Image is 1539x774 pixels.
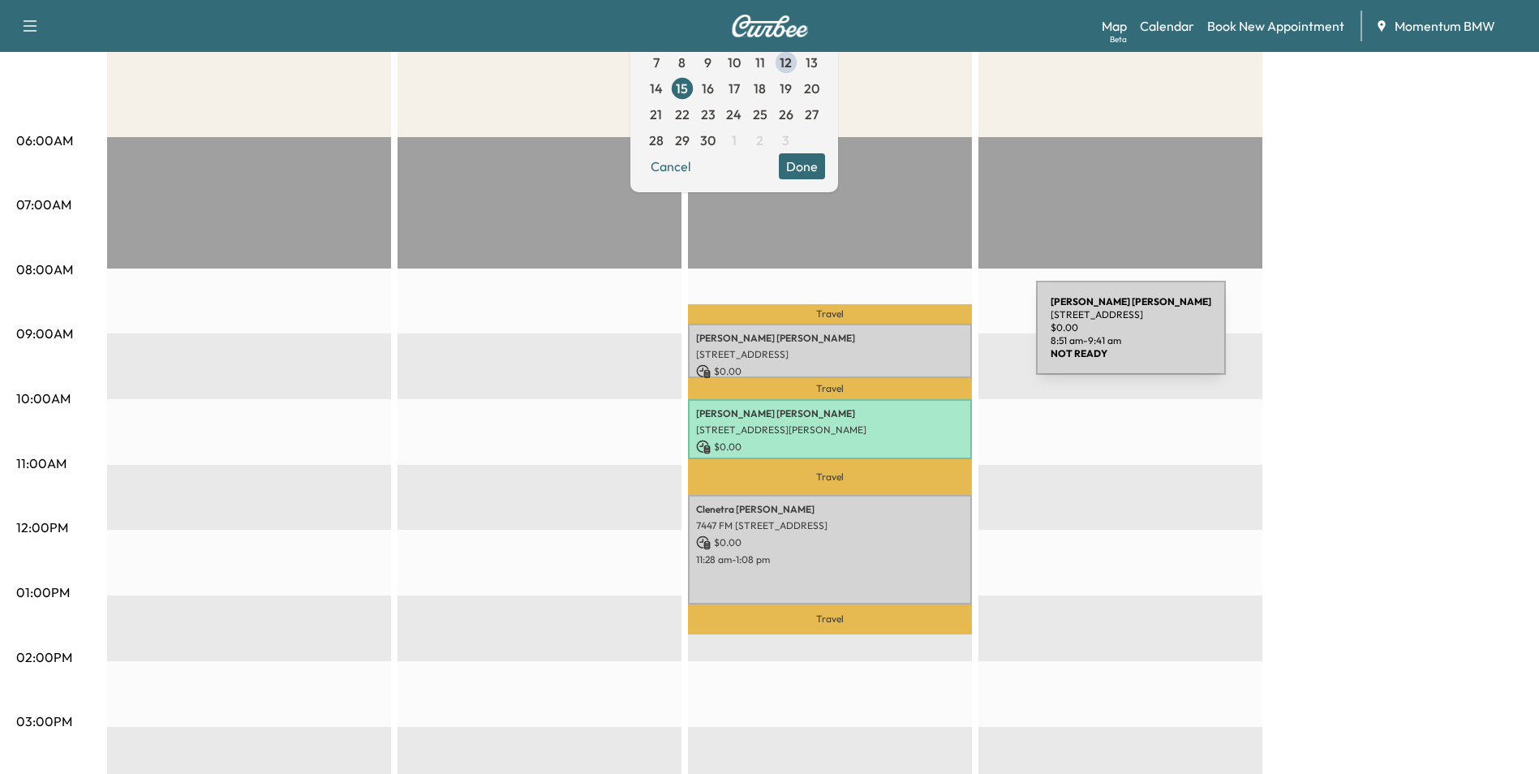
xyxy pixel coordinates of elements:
[688,604,972,635] p: Travel
[650,105,662,124] span: 21
[696,424,964,436] p: [STREET_ADDRESS][PERSON_NAME]
[16,712,72,731] p: 03:00PM
[1140,16,1194,36] a: Calendar
[1110,33,1127,45] div: Beta
[643,153,699,179] button: Cancel
[779,105,793,124] span: 26
[16,324,73,343] p: 09:00AM
[696,440,964,454] p: $ 0.00
[780,79,792,98] span: 19
[16,454,67,473] p: 11:00AM
[728,53,741,72] span: 10
[732,131,737,150] span: 1
[696,458,964,471] p: 10:00 am - 10:55 am
[779,153,825,179] button: Done
[754,79,766,98] span: 18
[696,332,964,345] p: [PERSON_NAME] [PERSON_NAME]
[700,131,716,150] span: 30
[16,260,73,279] p: 08:00AM
[704,53,711,72] span: 9
[726,105,742,124] span: 24
[755,53,765,72] span: 11
[16,195,71,214] p: 07:00AM
[696,553,964,566] p: 11:28 am - 1:08 pm
[696,503,964,516] p: Clenetra [PERSON_NAME]
[650,79,663,98] span: 14
[804,79,819,98] span: 20
[702,79,714,98] span: 16
[688,304,972,324] p: Travel
[753,105,767,124] span: 25
[16,131,73,150] p: 06:00AM
[675,105,690,124] span: 22
[731,15,809,37] img: Curbee Logo
[16,389,71,408] p: 10:00AM
[805,105,819,124] span: 27
[1102,16,1127,36] a: MapBeta
[676,79,688,98] span: 15
[756,131,763,150] span: 2
[696,364,964,379] p: $ 0.00
[688,378,972,399] p: Travel
[16,647,72,667] p: 02:00PM
[806,53,818,72] span: 13
[16,518,68,537] p: 12:00PM
[782,131,789,150] span: 3
[678,53,686,72] span: 8
[696,519,964,532] p: 7447 FM [STREET_ADDRESS]
[696,407,964,420] p: [PERSON_NAME] [PERSON_NAME]
[675,131,690,150] span: 29
[780,53,792,72] span: 12
[688,459,972,495] p: Travel
[16,583,70,602] p: 01:00PM
[653,53,660,72] span: 7
[729,79,740,98] span: 17
[696,348,964,361] p: [STREET_ADDRESS]
[649,131,664,150] span: 28
[1395,16,1495,36] span: Momentum BMW
[701,105,716,124] span: 23
[1207,16,1344,36] a: Book New Appointment
[696,535,964,550] p: $ 0.00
